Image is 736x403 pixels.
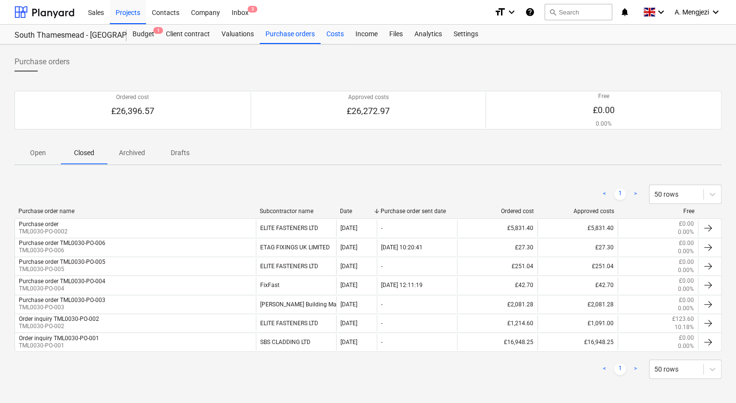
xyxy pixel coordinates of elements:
[216,25,260,44] a: Valuations
[19,316,99,322] div: Order inquiry TML0030-PO-002
[593,104,615,116] p: £0.00
[256,239,336,256] div: ETAG FIXINGS UK LIMITED
[457,334,537,350] div: £16,948.25
[26,148,49,158] p: Open
[256,315,336,331] div: ELITE FASTENERS LTD
[457,296,537,313] div: £2,081.28
[127,25,160,44] a: Budget1
[537,239,618,256] div: £27.30
[457,315,537,331] div: £1,214.60
[19,285,105,293] p: TML0030-PO-004
[340,263,357,270] div: [DATE]
[688,357,736,403] div: Chat Widget
[678,304,694,313] p: 0.00%
[256,277,336,293] div: FixFast
[168,148,191,158] p: Drafts
[260,25,321,44] a: Purchase orders
[679,296,694,304] p: £0.00
[537,258,618,274] div: £251.04
[678,285,694,293] p: 0.00%
[381,244,423,251] div: [DATE] 10:20:41
[678,228,694,236] p: 0.00%
[19,303,105,312] p: TML0030-PO-003
[383,25,409,44] a: Files
[678,247,694,256] p: 0.00%
[679,277,694,285] p: £0.00
[675,323,694,331] p: 10.18%
[127,25,160,44] div: Budget
[19,246,105,255] p: TML0030-PO-006
[321,25,350,44] a: Costs
[457,239,537,256] div: £27.30
[537,315,618,331] div: £1,091.00
[679,220,694,228] p: £0.00
[710,6,721,18] i: keyboard_arrow_down
[19,322,99,331] p: TML0030-PO-002
[19,297,105,303] div: Purchase order TML0030-PO-003
[248,6,257,13] span: 3
[111,93,154,101] p: Ordered cost
[381,263,383,270] div: -
[153,27,163,34] span: 1
[18,208,252,215] div: Purchase order name
[15,56,70,68] span: Purchase orders
[461,208,533,215] div: Ordered cost
[19,240,105,246] div: Purchase order TML0030-PO-006
[256,334,336,350] div: SBS CLADDING LTD
[672,315,694,323] p: £123.60
[679,334,694,342] p: £0.00
[340,339,357,345] div: [DATE]
[537,296,618,313] div: £2,081.28
[381,339,383,345] div: -
[73,148,96,158] p: Closed
[381,225,383,231] div: -
[256,296,336,313] div: [PERSON_NAME] Building Materials UK Limited t/a Minster
[457,258,537,274] div: £251.04
[630,363,641,375] a: Next page
[593,92,615,101] p: Free
[19,335,99,342] div: Order inquiry TML0030-PO-001
[457,220,537,236] div: £5,831.40
[409,25,448,44] a: Analytics
[537,277,618,293] div: £42.70
[381,208,453,215] div: Purchase order sent date
[340,282,357,288] div: [DATE]
[593,120,615,128] p: 0.00%
[675,8,709,16] span: A. Mengjezi
[506,6,517,18] i: keyboard_arrow_down
[19,221,59,228] div: Purchase order
[160,25,216,44] a: Client contract
[350,25,383,44] div: Income
[542,208,614,215] div: Approved costs
[537,220,618,236] div: £5,831.40
[19,265,105,273] p: TML0030-PO-005
[494,6,506,18] i: format_size
[260,208,332,215] div: Subcontractor name
[525,6,535,18] i: Knowledge base
[678,342,694,350] p: 0.00%
[678,266,694,274] p: 0.00%
[19,228,68,236] p: TML0030-PO-0002
[340,225,357,231] div: [DATE]
[15,30,115,41] div: South Thamesmead - [GEOGRAPHIC_DATA]
[340,244,357,251] div: [DATE]
[111,105,154,117] p: £26,396.57
[448,25,484,44] a: Settings
[622,208,694,215] div: Free
[599,188,610,200] a: Previous page
[347,105,390,117] p: £26,272.97
[340,320,357,327] div: [DATE]
[347,93,390,101] p: Approved costs
[119,148,145,158] p: Archived
[256,220,336,236] div: ELITE FASTENERS LTD
[381,301,383,308] div: -
[19,259,105,265] div: Purchase order TML0030-PO-005
[340,208,373,215] div: Date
